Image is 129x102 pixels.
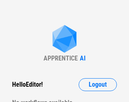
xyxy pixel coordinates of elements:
[79,78,117,91] button: Logout
[48,25,81,54] img: Apprentice AI
[12,78,43,91] div: Hello Editor !
[44,54,78,62] div: APPRENTICE
[89,81,107,88] span: Logout
[80,54,85,62] div: AI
